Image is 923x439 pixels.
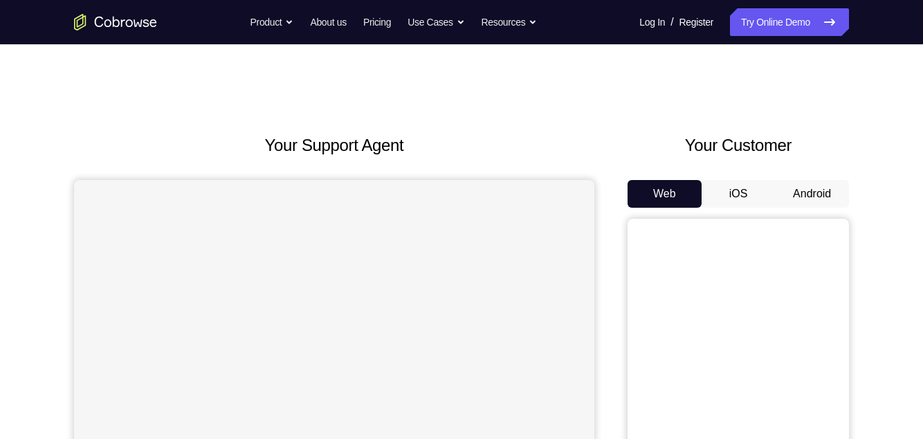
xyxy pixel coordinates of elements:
[310,8,346,36] a: About us
[730,8,849,36] a: Try Online Demo
[250,8,294,36] button: Product
[702,180,776,208] button: iOS
[679,8,713,36] a: Register
[628,180,702,208] button: Web
[628,133,849,158] h2: Your Customer
[363,8,391,36] a: Pricing
[408,8,464,36] button: Use Cases
[775,180,849,208] button: Android
[639,8,665,36] a: Log In
[670,14,673,30] span: /
[482,8,538,36] button: Resources
[74,14,157,30] a: Go to the home page
[74,133,594,158] h2: Your Support Agent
